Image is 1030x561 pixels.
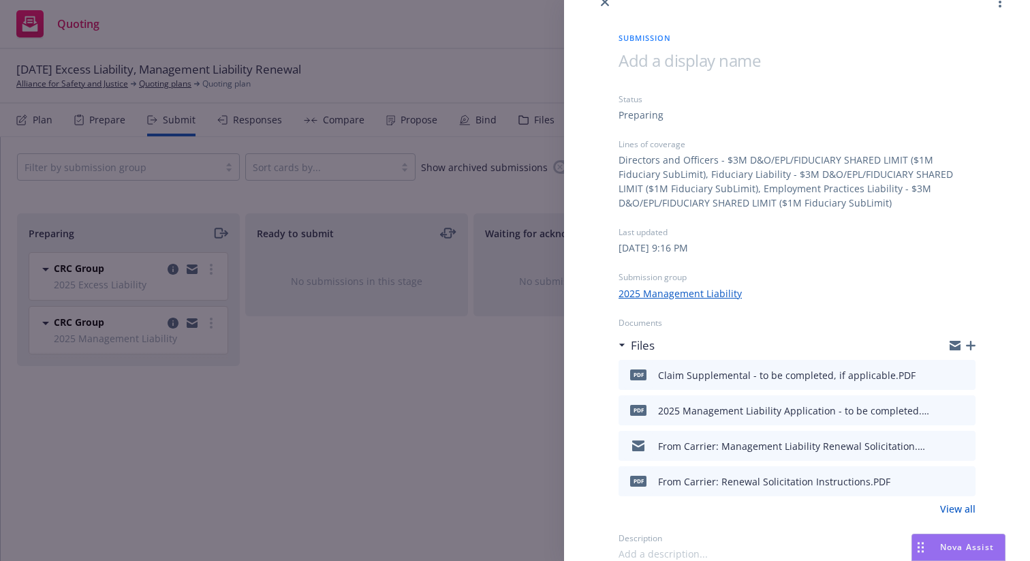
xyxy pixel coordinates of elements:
[619,271,976,283] div: Submission group
[619,532,976,544] div: Description
[619,337,655,354] div: Files
[619,138,976,150] div: Lines of coverage
[936,367,947,383] button: download file
[619,241,688,255] div: [DATE] 9:16 PM
[630,405,646,415] span: PDF
[958,473,970,489] button: preview file
[658,439,931,453] div: From Carrier: Management Liability Renewal Solicitation.msg
[619,93,976,105] div: Status
[936,402,947,419] button: download file
[619,108,664,122] div: Preparing
[936,438,947,454] button: download file
[958,367,970,383] button: preview file
[958,438,970,454] button: preview file
[630,476,646,486] span: PDF
[911,534,1005,561] button: Nova Assist
[631,337,655,354] h3: Files
[619,286,742,301] a: 2025 Management Liability
[619,153,976,210] div: Directors and Officers - $3M D&O/EPL/FIDUCIARY SHARED LIMIT ($1M Fiduciary SubLimit), Fiduciary L...
[658,404,931,418] div: 2025 Management Liability Application - to be completed.PDF
[940,541,994,553] span: Nova Assist
[658,368,916,382] div: Claim Supplemental - to be completed, if applicable.PDF
[619,317,976,329] div: Documents
[658,474,890,489] div: From Carrier: Renewal Solicitation Instructions.PDF
[619,226,976,238] div: Last updated
[630,369,646,380] span: PDF
[940,502,976,516] a: View all
[619,32,976,44] span: Submission
[912,534,929,560] div: Drag to move
[936,473,947,489] button: download file
[958,402,970,419] button: preview file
